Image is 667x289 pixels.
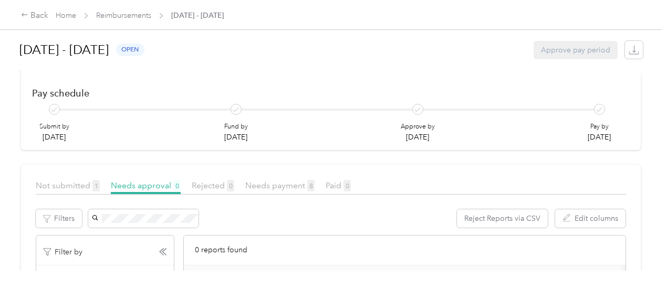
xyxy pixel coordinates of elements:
[192,180,234,190] span: Rejected
[608,230,667,289] iframe: Everlance-gr Chat Button Frame
[343,180,351,191] span: 0
[96,11,151,20] a: Reimbursements
[588,132,611,143] p: [DATE]
[56,11,76,20] a: Home
[224,132,248,143] p: [DATE]
[21,9,48,22] div: Back
[588,122,611,132] p: Pay by
[32,88,630,99] h2: Pay schedule
[36,180,100,190] span: Not submitted
[457,209,548,228] button: Reject Reports via CSV
[39,122,69,132] p: Submit by
[116,44,144,56] span: open
[224,122,248,132] p: Fund by
[171,10,224,21] span: [DATE] - [DATE]
[245,180,315,190] span: Needs payment
[555,209,626,228] button: Edit columns
[19,37,109,62] h1: [DATE] - [DATE]
[227,180,234,191] span: 0
[326,180,351,190] span: Paid
[36,209,82,228] button: Filters
[39,132,69,143] p: [DATE]
[401,122,435,132] p: Approve by
[92,180,100,191] span: 1
[307,180,315,191] span: 8
[173,180,181,191] span: 0
[44,247,82,258] p: Filter by
[111,180,181,190] span: Needs approval
[401,132,435,143] p: [DATE]
[184,236,626,265] div: 0 reports found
